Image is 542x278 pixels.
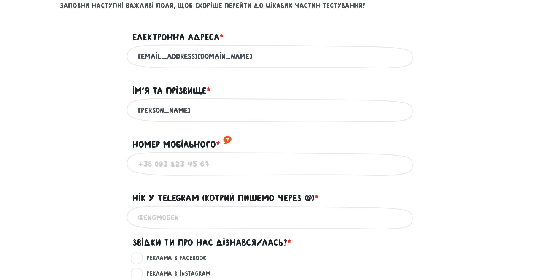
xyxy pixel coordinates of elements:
[138,48,404,65] input: englishmonsters@gmail.com
[138,102,404,119] input: Василь Герундієв
[138,209,404,226] input: @engmogen
[132,137,232,152] label: Номер мобільного
[132,191,319,205] label: Нік у Telegram (котрий пишемо через @)
[132,235,291,250] label: Звідки ти про нас дізнався/лась?
[223,134,232,146] sup: ?
[132,30,224,44] label: Електронна адреса
[140,253,207,263] label: Реклама в Facebook
[138,155,404,172] input: +38 093 123 45 67
[132,84,211,98] label: Iм'я та прізвище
